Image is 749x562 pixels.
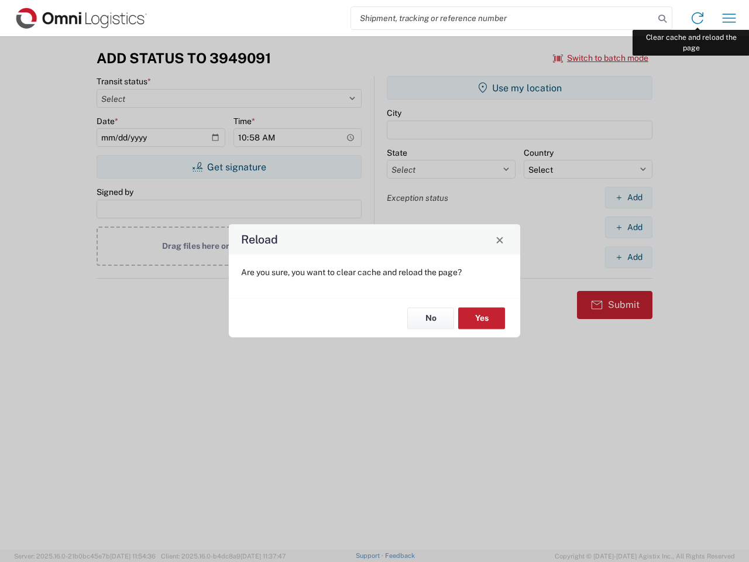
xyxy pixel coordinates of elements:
input: Shipment, tracking or reference number [351,7,654,29]
p: Are you sure, you want to clear cache and reload the page? [241,267,508,277]
h4: Reload [241,231,278,248]
button: Close [492,231,508,248]
button: No [407,307,454,329]
button: Yes [458,307,505,329]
